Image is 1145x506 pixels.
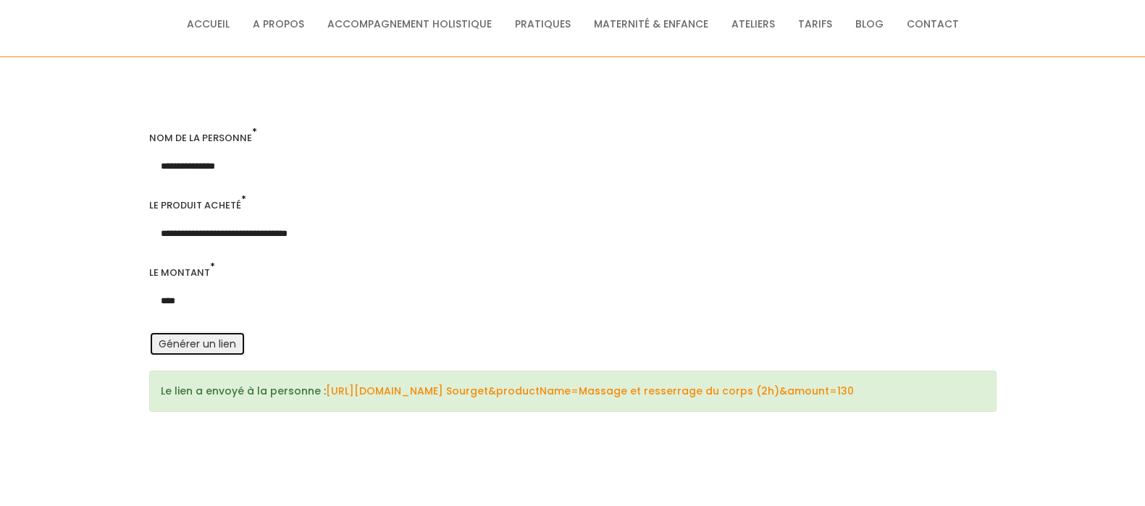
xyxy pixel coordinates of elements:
a: Maternité & Enfance [594,9,708,38]
a: Tarifs [798,9,832,38]
div: Le montant [149,264,997,282]
a: Blog [855,9,884,38]
div: Le produit acheté [149,197,997,214]
div: Le lien a envoyé à la personne : [149,371,997,412]
a: A propos [253,9,304,38]
a: Accompagnement holistique [327,9,492,38]
button: Générer un lien [149,332,246,356]
div: Nom de la personne [149,130,997,147]
a: Contact [907,9,959,38]
a: [URL][DOMAIN_NAME] Sourget&productName=Massage et resserrage du corps (2h)&amount=130 [326,384,854,398]
a: Accueil [187,9,230,38]
a: Pratiques [515,9,571,38]
a: Ateliers [731,9,775,38]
